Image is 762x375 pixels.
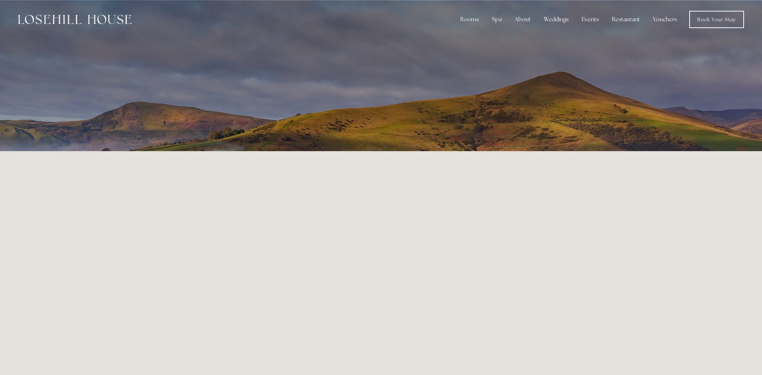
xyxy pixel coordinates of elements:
div: Weddings [538,12,574,27]
img: Losehill House [18,15,131,24]
a: Book Your Stay [689,11,744,28]
div: About [509,12,537,27]
div: Restaurant [606,12,646,27]
div: Rooms [454,12,485,27]
div: Events [576,12,605,27]
a: Vouchers [647,12,683,27]
div: Spa [486,12,507,27]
